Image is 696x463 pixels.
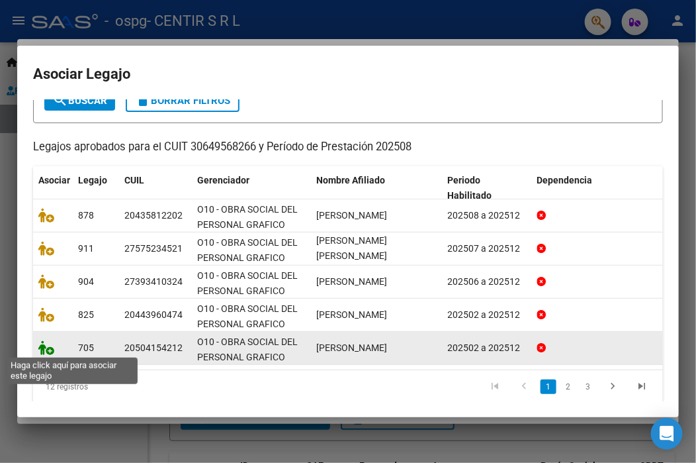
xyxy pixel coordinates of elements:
[124,307,183,323] div: 20443960474
[448,307,527,323] div: 202502 a 202512
[124,274,183,289] div: 27393410324
[532,166,664,210] datatable-header-cell: Dependencia
[316,276,387,287] span: GOMEZ ORTIZ MARIANELA ELIANA
[33,139,663,156] p: Legajos aprobados para el CUIT 30649568266 y Período de Prestación 202508
[78,243,94,254] span: 911
[197,237,298,263] span: O10 - OBRA SOCIAL DEL PERSONAL GRAFICO
[33,62,663,87] h2: Asociar Legajo
[316,210,387,221] span: COLMAN DIEGO NICOLAS
[482,380,507,394] a: go to first page
[197,303,298,329] span: O10 - OBRA SOCIAL DEL PERSONAL GRAFICO
[539,376,558,398] li: page 1
[197,270,298,296] span: O10 - OBRA SOCIAL DEL PERSONAL GRAFICO
[316,175,385,185] span: Nombre Afiliado
[78,210,94,221] span: 878
[197,204,298,230] span: O10 - OBRA SOCIAL DEL PERSONAL GRAFICO
[443,166,532,210] datatable-header-cell: Periodo Habilitado
[537,175,593,185] span: Dependencia
[33,166,73,210] datatable-header-cell: Asociar
[52,95,107,107] span: Buscar
[316,309,387,320] span: ROA GONZALO GABRIEL
[448,340,527,356] div: 202502 a 202512
[124,175,144,185] span: CUIL
[316,342,387,353] span: MANCILLA ANGEL ZAMIEL
[448,175,492,201] span: Periodo Habilitado
[629,380,654,394] a: go to last page
[33,370,157,403] div: 12 registros
[511,380,537,394] a: go to previous page
[580,380,596,394] a: 3
[448,208,527,223] div: 202508 a 202512
[558,376,578,398] li: page 2
[448,241,527,256] div: 202507 a 202512
[52,92,68,108] mat-icon: search
[124,241,183,256] div: 27575234521
[124,340,183,356] div: 20504154212
[316,235,387,261] span: MEDINA BARRETO MILAGROS GABRIELA
[44,91,115,111] button: Buscar
[124,208,183,223] div: 20435812202
[78,276,94,287] span: 904
[560,380,576,394] a: 2
[119,166,192,210] datatable-header-cell: CUIL
[197,175,249,185] span: Gerenciador
[78,175,107,185] span: Legajo
[126,89,239,112] button: Borrar Filtros
[78,342,94,353] span: 705
[311,166,443,210] datatable-header-cell: Nombre Afiliado
[73,166,119,210] datatable-header-cell: Legajo
[135,92,151,108] mat-icon: delete
[651,418,683,450] div: Open Intercom Messenger
[197,336,298,362] span: O10 - OBRA SOCIAL DEL PERSONAL GRAFICO
[135,95,230,107] span: Borrar Filtros
[578,376,598,398] li: page 3
[78,309,94,320] span: 825
[448,274,527,289] div: 202506 a 202512
[38,175,70,185] span: Asociar
[600,380,625,394] a: go to next page
[541,380,556,394] a: 1
[192,166,311,210] datatable-header-cell: Gerenciador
